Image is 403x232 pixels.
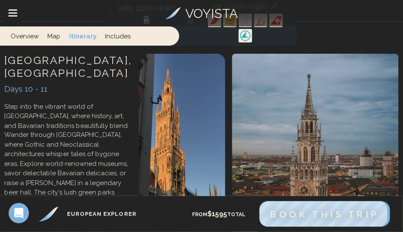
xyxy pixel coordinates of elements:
[11,26,43,46] a: Overview
[101,26,135,46] a: Includes
[165,4,238,23] a: VOYISTA
[4,54,130,79] h3: [GEOGRAPHIC_DATA] , [GEOGRAPHIC_DATA]
[4,83,130,95] div: Days 10 - 11
[43,26,65,46] a: Map
[2,3,23,24] button: Drawer Menu
[185,4,238,23] h3: VOYISTA
[208,210,228,218] span: $ 1595
[260,201,390,227] button: BOOK THIS TRIP
[67,210,137,218] h3: European Explorer
[9,203,29,223] iframe: Intercom live chat
[165,7,181,19] img: Voyista Logo
[65,26,101,46] a: Itinerary
[38,207,58,222] img: European Explorer
[270,209,380,220] span: BOOK THIS TRIP
[225,54,399,224] img: City of Munich
[178,205,260,223] div: from total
